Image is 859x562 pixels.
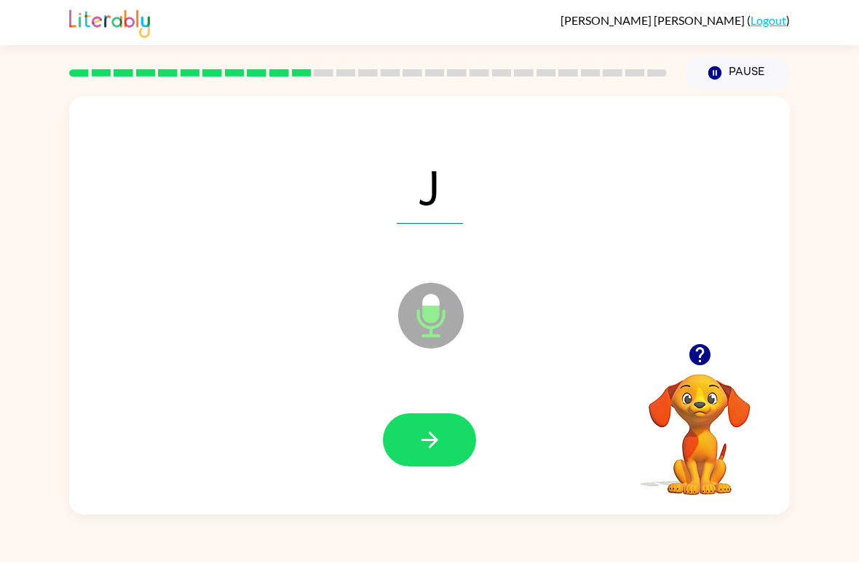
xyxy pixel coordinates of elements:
[397,148,463,224] span: J
[69,6,150,38] img: Literably
[561,13,790,27] div: ( )
[627,351,772,497] video: Your browser must support playing .mp4 files to use Literably. Please try using another browser.
[751,13,786,27] a: Logout
[561,13,747,27] span: [PERSON_NAME] [PERSON_NAME]
[684,56,790,90] button: Pause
